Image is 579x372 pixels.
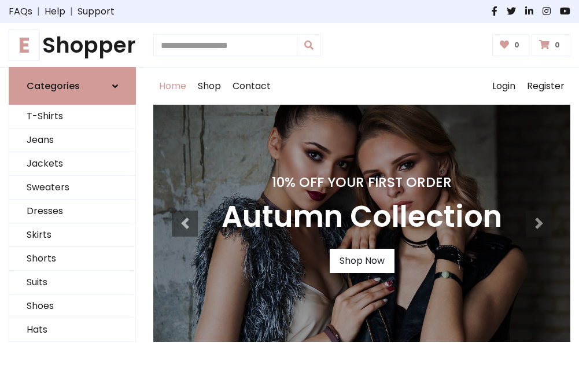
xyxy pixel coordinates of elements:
[222,174,502,190] h4: 10% Off Your First Order
[65,5,78,19] span: |
[9,318,135,342] a: Hats
[532,34,570,56] a: 0
[9,128,135,152] a: Jeans
[9,200,135,223] a: Dresses
[9,32,136,58] a: EShopper
[9,247,135,271] a: Shorts
[32,5,45,19] span: |
[486,68,521,105] a: Login
[78,5,115,19] a: Support
[45,5,65,19] a: Help
[9,32,136,58] h1: Shopper
[9,30,40,61] span: E
[9,5,32,19] a: FAQs
[492,34,530,56] a: 0
[192,68,227,105] a: Shop
[9,271,135,294] a: Suits
[9,223,135,247] a: Skirts
[511,40,522,50] span: 0
[153,68,192,105] a: Home
[227,68,276,105] a: Contact
[222,200,502,235] h3: Autumn Collection
[9,105,135,128] a: T-Shirts
[9,176,135,200] a: Sweaters
[9,294,135,318] a: Shoes
[521,68,570,105] a: Register
[27,80,80,91] h6: Categories
[9,67,136,105] a: Categories
[330,249,394,273] a: Shop Now
[552,40,563,50] span: 0
[9,152,135,176] a: Jackets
